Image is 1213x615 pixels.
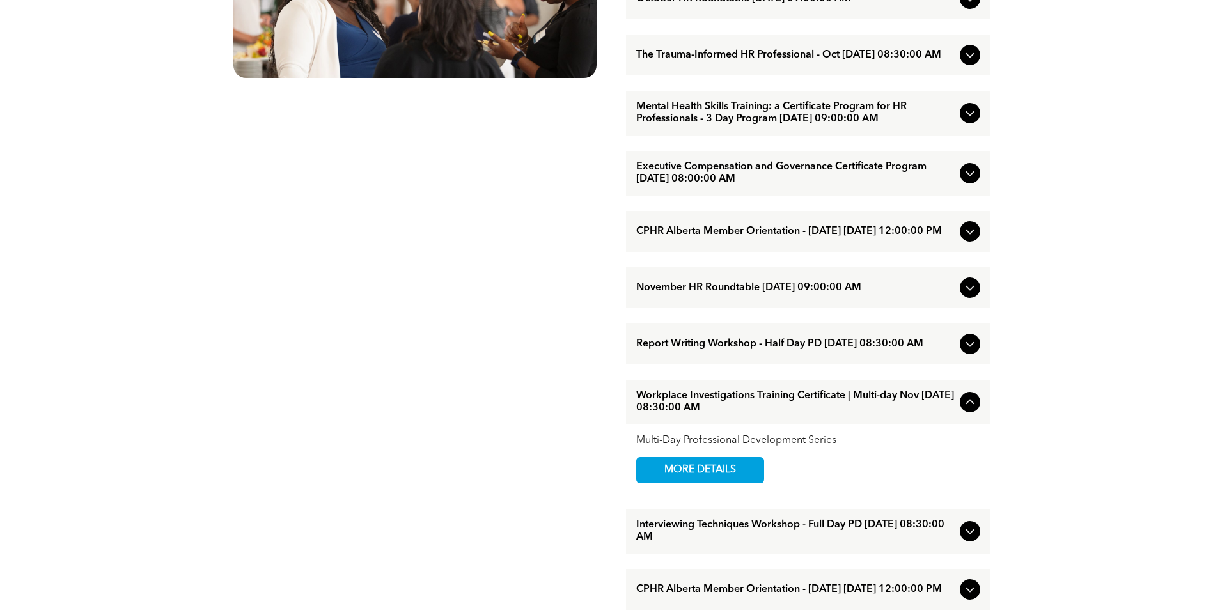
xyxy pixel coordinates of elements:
[636,282,955,294] span: November HR Roundtable [DATE] 09:00:00 AM
[636,584,955,596] span: CPHR Alberta Member Orientation - [DATE] [DATE] 12:00:00 PM
[636,338,955,350] span: Report Writing Workshop - Half Day PD [DATE] 08:30:00 AM
[636,161,955,185] span: Executive Compensation and Governance Certificate Program [DATE] 08:00:00 AM
[636,435,980,447] div: Multi-Day Professional Development Series
[636,101,955,125] span: Mental Health Skills Training: a Certificate Program for HR Professionals - 3 Day Program [DATE] ...
[636,49,955,61] span: The Trauma-Informed HR Professional - Oct [DATE] 08:30:00 AM
[650,458,751,483] span: MORE DETAILS
[636,519,955,543] span: Interviewing Techniques Workshop - Full Day PD [DATE] 08:30:00 AM
[636,226,955,238] span: CPHR Alberta Member Orientation - [DATE] [DATE] 12:00:00 PM
[636,457,764,483] a: MORE DETAILS
[636,390,955,414] span: Workplace Investigations Training Certificate | Multi-day Nov [DATE] 08:30:00 AM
